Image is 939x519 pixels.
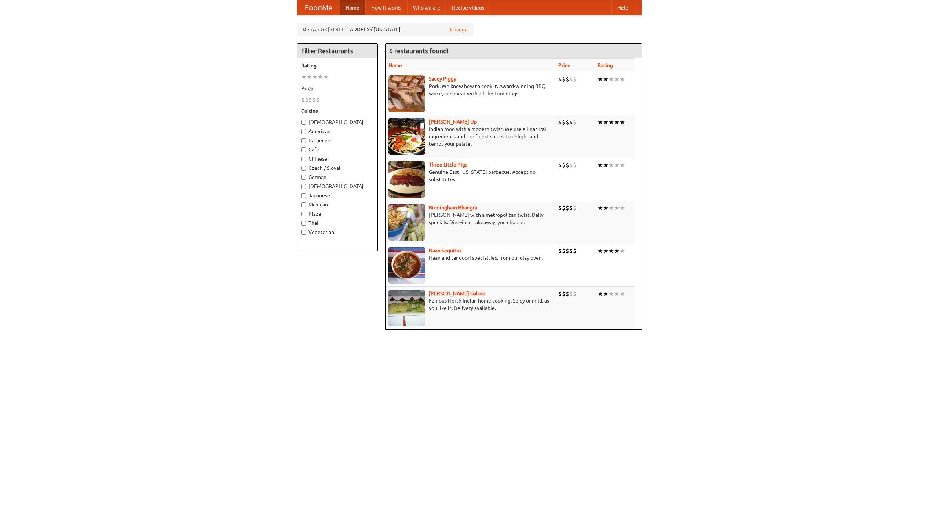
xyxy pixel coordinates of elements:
[301,229,374,236] label: Vegetarian
[388,125,552,147] p: Indian food with a modern twist. We use all-natural ingredients and the finest spices to delight ...
[566,247,569,255] li: $
[598,75,603,83] li: ★
[301,183,374,190] label: [DEMOGRAPHIC_DATA]
[609,75,614,83] li: ★
[301,129,306,134] input: American
[429,162,467,168] b: Three Little Pigs
[388,204,425,241] img: bhangra.jpg
[573,75,577,83] li: $
[388,254,552,262] p: Naan and tandoori specialties, from our clay oven.
[301,128,374,135] label: American
[388,75,425,112] img: saucy.jpg
[297,23,473,36] div: Deliver to: [STREET_ADDRESS][US_STATE]
[388,83,552,97] p: Pork. We know how to cook it. Award-winning BBQ sauce, and meat with all the trimmings.
[569,118,573,126] li: $
[301,193,306,198] input: Japanese
[573,247,577,255] li: $
[365,0,407,15] a: How it works
[301,62,374,69] h5: Rating
[450,26,468,33] a: Change
[620,118,625,126] li: ★
[301,155,374,162] label: Chinese
[620,290,625,298] li: ★
[569,204,573,212] li: $
[566,118,569,126] li: $
[620,204,625,212] li: ★
[620,247,625,255] li: ★
[611,0,634,15] a: Help
[614,118,620,126] li: ★
[566,75,569,83] li: $
[301,184,306,189] input: [DEMOGRAPHIC_DATA]
[620,161,625,169] li: ★
[609,204,614,212] li: ★
[388,118,425,155] img: curryup.jpg
[566,204,569,212] li: $
[388,290,425,326] img: currygalore.jpg
[603,161,609,169] li: ★
[307,73,312,81] li: ★
[305,96,308,104] li: $
[603,204,609,212] li: ★
[301,166,306,171] input: Czech / Slovak
[301,164,374,172] label: Czech / Slovak
[301,210,374,218] label: Pizza
[301,137,374,144] label: Barbecue
[598,290,603,298] li: ★
[429,290,485,296] b: [PERSON_NAME] Galore
[598,161,603,169] li: ★
[609,118,614,126] li: ★
[614,75,620,83] li: ★
[614,204,620,212] li: ★
[598,118,603,126] li: ★
[312,96,316,104] li: $
[388,62,402,68] a: Name
[609,161,614,169] li: ★
[598,204,603,212] li: ★
[558,62,570,68] a: Price
[603,247,609,255] li: ★
[614,161,620,169] li: ★
[429,119,477,125] a: [PERSON_NAME] Up
[614,290,620,298] li: ★
[301,107,374,115] h5: Cuisine
[562,118,566,126] li: $
[301,173,374,181] label: German
[609,247,614,255] li: ★
[562,247,566,255] li: $
[429,248,461,253] a: Naan Sequitur
[566,161,569,169] li: $
[566,290,569,298] li: $
[301,201,374,208] label: Mexican
[301,85,374,92] h5: Price
[388,161,425,198] img: littlepigs.jpg
[429,205,477,211] a: Birmingham Bhangra
[620,75,625,83] li: ★
[301,192,374,199] label: Japanese
[301,96,305,104] li: $
[323,73,329,81] li: ★
[301,73,307,81] li: ★
[301,212,306,216] input: Pizza
[558,161,562,169] li: $
[308,96,312,104] li: $
[429,76,456,82] a: Saucy Piggy
[301,221,306,226] input: Thai
[301,157,306,161] input: Chinese
[558,118,562,126] li: $
[312,73,318,81] li: ★
[558,204,562,212] li: $
[573,161,577,169] li: $
[297,44,377,58] h4: Filter Restaurants
[558,290,562,298] li: $
[603,118,609,126] li: ★
[609,290,614,298] li: ★
[301,219,374,227] label: Thai
[558,247,562,255] li: $
[301,147,306,152] input: Cafe
[388,247,425,284] img: naansequitur.jpg
[573,118,577,126] li: $
[603,290,609,298] li: ★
